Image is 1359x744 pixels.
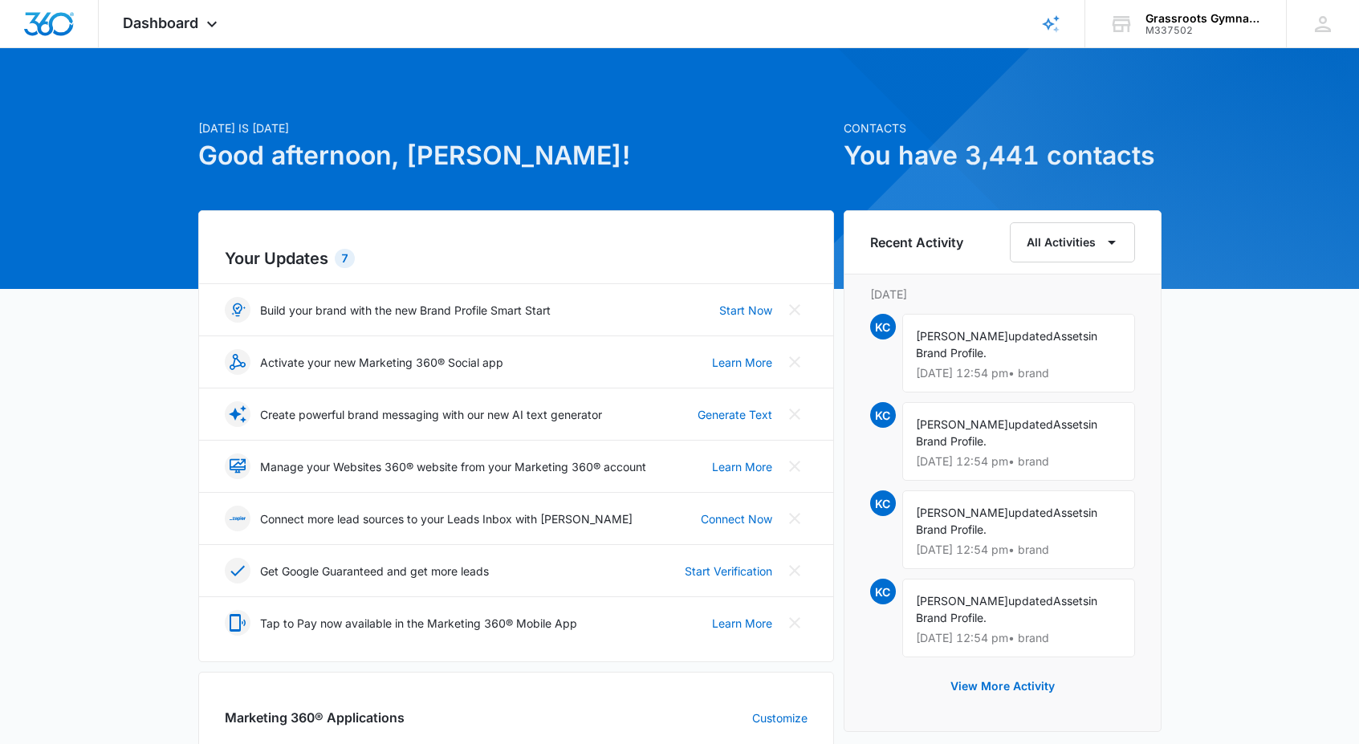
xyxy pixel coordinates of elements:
[260,510,633,527] p: Connect more lead sources to your Leads Inbox with [PERSON_NAME]
[260,354,503,371] p: Activate your new Marketing 360® Social app
[1010,222,1135,262] button: All Activities
[782,453,808,479] button: Close
[1053,594,1088,608] span: Assets
[916,456,1121,467] p: [DATE] 12:54 pm • brand
[685,563,772,579] a: Start Verification
[916,506,1008,519] span: [PERSON_NAME]
[870,314,896,339] span: KC
[916,594,1008,608] span: [PERSON_NAME]
[260,615,577,632] p: Tap to Pay now available in the Marketing 360® Mobile App
[782,349,808,375] button: Close
[123,14,198,31] span: Dashboard
[1008,417,1053,431] span: updated
[1053,417,1088,431] span: Assets
[1008,594,1053,608] span: updated
[701,510,772,527] a: Connect Now
[870,286,1135,303] p: [DATE]
[1145,12,1263,25] div: account name
[782,297,808,323] button: Close
[1145,25,1263,36] div: account id
[752,709,808,726] a: Customize
[260,406,602,423] p: Create powerful brand messaging with our new AI text generator
[335,249,355,268] div: 7
[916,632,1121,644] p: [DATE] 12:54 pm • brand
[1008,506,1053,519] span: updated
[712,354,772,371] a: Learn More
[225,246,808,270] h2: Your Updates
[934,667,1071,705] button: View More Activity
[712,458,772,475] a: Learn More
[260,563,489,579] p: Get Google Guaranteed and get more leads
[870,233,963,252] h6: Recent Activity
[916,329,1008,343] span: [PERSON_NAME]
[782,506,808,531] button: Close
[198,136,834,175] h1: Good afternoon, [PERSON_NAME]!
[712,615,772,632] a: Learn More
[844,136,1162,175] h1: You have 3,441 contacts
[1053,506,1088,519] span: Assets
[782,558,808,583] button: Close
[260,302,551,319] p: Build your brand with the new Brand Profile Smart Start
[1053,329,1088,343] span: Assets
[916,544,1121,555] p: [DATE] 12:54 pm • brand
[844,120,1162,136] p: Contacts
[916,368,1121,379] p: [DATE] 12:54 pm • brand
[198,120,834,136] p: [DATE] is [DATE]
[698,406,772,423] a: Generate Text
[1008,329,1053,343] span: updated
[782,401,808,427] button: Close
[225,708,405,727] h2: Marketing 360® Applications
[719,302,772,319] a: Start Now
[870,490,896,516] span: KC
[870,579,896,604] span: KC
[870,402,896,428] span: KC
[260,458,646,475] p: Manage your Websites 360® website from your Marketing 360® account
[916,417,1008,431] span: [PERSON_NAME]
[782,610,808,636] button: Close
